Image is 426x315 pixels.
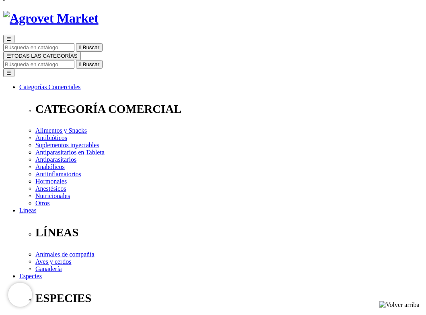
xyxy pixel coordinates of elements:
a: Ganadería [35,265,62,272]
a: Antiinflamatorios [35,171,81,177]
i:  [79,61,81,67]
button:  Buscar [76,60,103,69]
button:  Buscar [76,43,103,52]
a: Otros [35,200,50,207]
span: ☰ [6,36,11,42]
p: LÍNEAS [35,226,423,239]
i:  [79,44,81,50]
iframe: Brevo live chat [8,283,32,307]
a: Nutricionales [35,192,70,199]
input: Buscar [3,60,74,69]
a: Especies [19,273,42,280]
button: ☰ [3,35,14,43]
p: CATEGORÍA COMERCIAL [35,102,423,116]
a: Categorías Comerciales [19,83,80,90]
a: Animales de compañía [35,251,95,258]
a: Antiparasitarios [35,156,76,163]
span: Buscar [83,61,99,67]
span: ☰ [6,53,11,59]
a: Aves y cerdos [35,258,71,265]
a: Líneas [19,207,37,214]
img: Agrovet Market [3,11,99,26]
button: ☰TODAS LAS CATEGORÍAS [3,52,81,60]
a: Anabólicos [35,163,65,170]
a: Anestésicos [35,185,66,192]
a: Antiparasitarios en Tableta [35,149,105,156]
a: Hormonales [35,178,67,185]
input: Buscar [3,43,74,52]
a: Alimentos y Snacks [35,127,87,134]
a: Antibióticos [35,134,67,141]
span: Buscar [83,44,99,50]
a: Suplementos inyectables [35,142,99,148]
p: ESPECIES [35,292,423,305]
button: ☰ [3,69,14,77]
img: Volver arriba [379,301,420,309]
